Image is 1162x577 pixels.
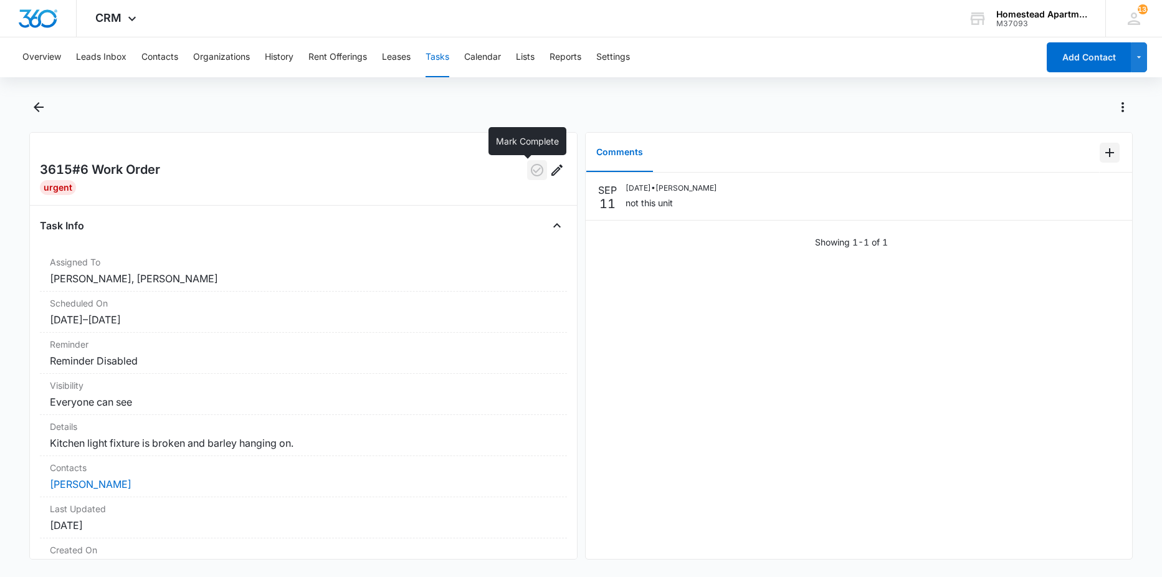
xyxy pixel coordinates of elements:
div: Mark Complete [488,127,566,155]
dt: Created On [50,543,557,556]
button: Add Contact [1047,42,1131,72]
span: 131 [1138,4,1148,14]
a: [PERSON_NAME] [50,478,131,490]
dd: Everyone can see [50,394,557,409]
button: Organizations [193,37,250,77]
dd: [DATE] – [DATE] [50,312,557,327]
div: Scheduled On[DATE]–[DATE] [40,292,567,333]
button: Reports [550,37,581,77]
dd: Kitchen light fixture is broken and barley hanging on. [50,436,557,451]
div: VisibilityEveryone can see [40,374,567,415]
button: Edit [547,160,567,180]
button: Rent Offerings [308,37,367,77]
h2: 3615#6 Work Order [40,160,160,180]
div: Contacts[PERSON_NAME] [40,456,567,497]
dt: Reminder [50,338,557,351]
button: Actions [1113,97,1133,117]
p: not this unit [626,196,717,209]
div: Last Updated[DATE] [40,497,567,538]
dt: Details [50,420,557,433]
span: CRM [95,11,121,24]
dt: Visibility [50,379,557,392]
dt: Contacts [50,461,557,474]
div: account name [996,9,1087,19]
h4: Task Info [40,218,84,233]
button: Settings [596,37,630,77]
button: Add Comment [1100,143,1120,163]
div: ReminderReminder Disabled [40,333,567,374]
div: Assigned To[PERSON_NAME], [PERSON_NAME] [40,250,567,292]
dd: [DATE] [50,518,557,533]
button: Calendar [464,37,501,77]
p: SEP [598,183,617,198]
p: 11 [599,198,616,210]
p: [DATE] • [PERSON_NAME] [626,183,717,194]
dd: [PERSON_NAME], [PERSON_NAME] [50,271,557,286]
div: account id [996,19,1087,28]
div: notifications count [1138,4,1148,14]
button: Close [547,216,567,236]
button: History [265,37,293,77]
button: Leases [382,37,411,77]
dt: Scheduled On [50,297,557,310]
button: Contacts [141,37,178,77]
div: DetailsKitchen light fixture is broken and barley hanging on. [40,415,567,456]
p: Showing 1-1 of 1 [815,236,888,249]
button: Tasks [426,37,449,77]
button: Leads Inbox [76,37,126,77]
button: Comments [586,133,653,172]
div: Urgent [40,180,76,195]
button: Lists [516,37,535,77]
dt: Last Updated [50,502,557,515]
button: Overview [22,37,61,77]
button: Back [29,97,49,117]
dd: Reminder Disabled [50,353,557,368]
dt: Assigned To [50,255,557,269]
